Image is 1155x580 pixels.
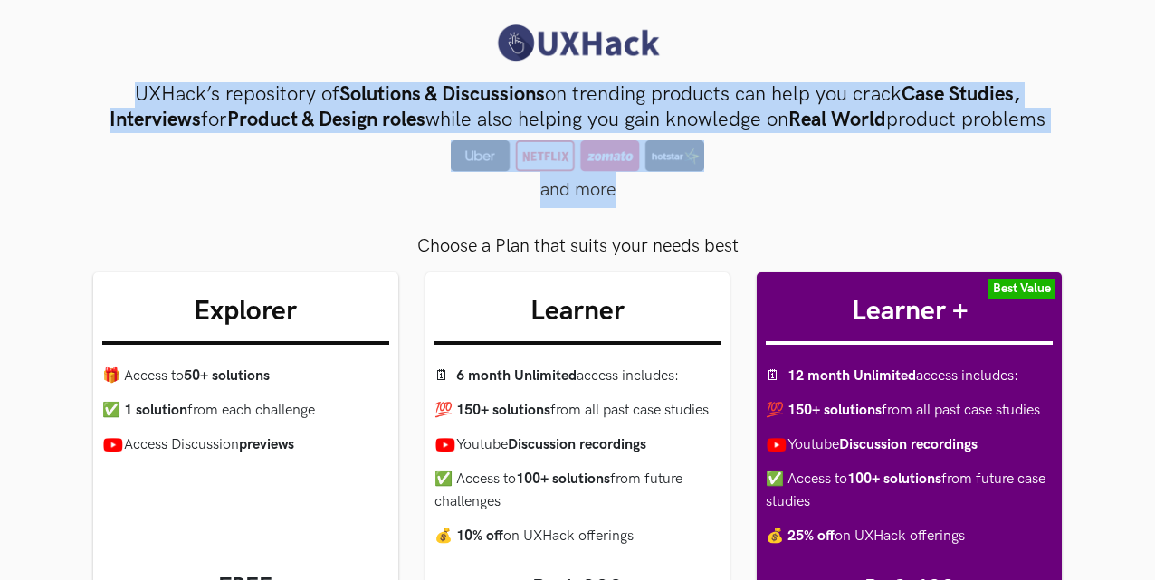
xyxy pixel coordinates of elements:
li: Youtube [766,433,1053,456]
strong: previews [239,436,294,453]
img: UXHack [492,23,663,63]
strong: 25% off [787,528,835,545]
strong: 1 solution [124,402,187,419]
strong: 100+ solutions [516,471,610,488]
img: Youtube icon [434,438,456,452]
li: from all past case studies [434,399,721,422]
span: 💯 [434,399,456,421]
img: sample-icons.png [451,140,704,172]
div: Choose a Plan that suits your needs best [93,226,1062,258]
li: from each challenge [102,399,389,422]
li: Access to [102,365,389,387]
strong: Real World [788,108,886,132]
strong: 12 month Unlimited [787,367,916,385]
strong: 100+ solutions [847,471,941,488]
h3: Learner + [766,294,1053,345]
li: from all past case studies [766,399,1053,422]
strong: Discussion recordings [839,436,978,453]
span: 💰 [766,525,787,547]
li: Access to from future case studies [766,468,1053,513]
span: 🗓 [434,365,456,386]
li: Youtube [434,433,721,456]
li: Access Discussion [102,433,389,456]
h3: Explorer [102,294,389,345]
span: 💯 [766,399,787,421]
li: access includes : [766,365,1053,387]
strong: 6 month Unlimited [456,367,577,385]
li: access includes : [434,365,721,387]
span: ✅ [434,468,456,490]
strong: 150+ solutions [456,402,550,419]
li: on UXHack offerings [434,525,721,547]
li: on UXHack offerings [766,525,1053,547]
li: Access to from future challenges [434,468,721,513]
h3: UXHack’s repository of on trending products can help you crack for while also helping you gain kn... [107,82,1048,133]
label: Best Value [988,279,1055,299]
strong: Product & Design roles [227,108,425,132]
h3: Learner [434,294,721,345]
strong: 50+ solutions [184,367,270,385]
strong: 150+ solutions [787,402,882,419]
img: Youtube icon [102,438,124,452]
strong: Solutions & Discussions [339,82,545,107]
div: and more [93,140,1062,176]
strong: Discussion recordings [508,436,646,453]
span: 🎁 [102,365,124,386]
span: 💰 [434,525,456,547]
span: ✅ [102,399,124,421]
span: 🗓 [766,365,787,386]
strong: 10% off [456,528,503,545]
strong: Case Studies, Interviews [110,82,1020,132]
img: Youtube icon [766,438,787,452]
span: ✅ [766,468,787,490]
